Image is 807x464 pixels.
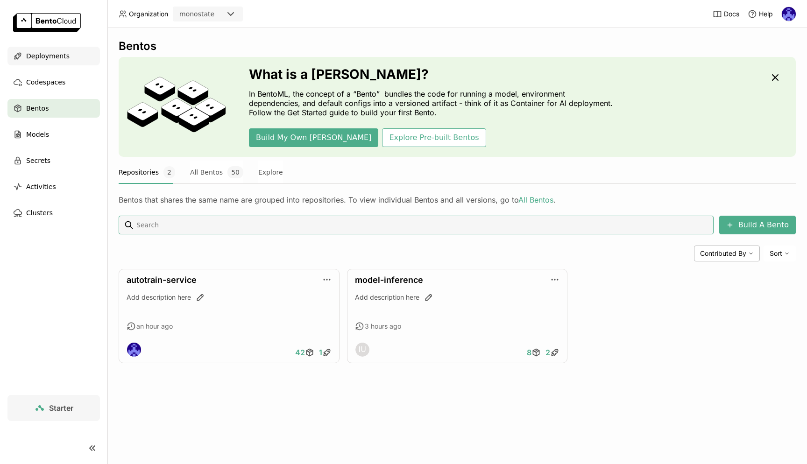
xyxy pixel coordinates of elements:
[127,293,332,302] div: Add description here
[7,177,100,196] a: Activities
[724,10,739,18] span: Docs
[26,181,56,192] span: Activities
[719,216,796,234] button: Build A Bento
[26,103,49,114] span: Bentos
[190,161,243,184] button: All Bentos
[527,348,531,357] span: 8
[7,204,100,222] a: Clusters
[355,293,560,302] div: Add description here
[249,89,618,117] p: In BentoML, the concept of a “Bento” bundles the code for running a model, environment dependenci...
[295,348,305,357] span: 42
[764,246,796,261] div: Sort
[355,343,369,357] div: IU
[545,348,550,357] span: 2
[135,218,710,232] input: Search
[365,322,401,330] span: 3 hours ago
[518,195,553,204] a: All Bentos
[127,275,197,285] a: autotrain-service
[748,9,773,19] div: Help
[49,403,73,413] span: Starter
[782,7,796,21] img: Andrew correa
[26,77,65,88] span: Codespaces
[119,39,796,53] div: Bentos
[26,129,49,140] span: Models
[694,246,760,261] div: Contributed By
[227,166,243,178] span: 50
[179,9,214,19] div: monostate
[26,155,50,166] span: Secrets
[317,343,334,362] a: 1
[129,10,168,18] span: Organization
[543,343,562,362] a: 2
[7,151,100,170] a: Secrets
[258,161,283,184] button: Explore
[293,343,317,362] a: 42
[163,166,175,178] span: 2
[13,13,81,32] img: logo
[127,343,141,357] img: Andrew correa
[355,275,423,285] a: model-inference
[7,73,100,91] a: Codespaces
[7,395,100,421] a: Starter
[700,249,746,258] span: Contributed By
[382,128,486,147] button: Explore Pre-built Bentos
[126,76,227,138] img: cover onboarding
[713,9,739,19] a: Docs
[119,161,175,184] button: Repositories
[319,348,322,357] span: 1
[759,10,773,18] span: Help
[355,342,370,357] div: Internal User
[119,195,796,204] div: Bentos that shares the same name are grouped into repositories. To view individual Bentos and all...
[7,47,100,65] a: Deployments
[215,10,216,19] input: Selected monostate.
[136,322,173,330] span: an hour ago
[249,128,378,147] button: Build My Own [PERSON_NAME]
[7,125,100,144] a: Models
[770,249,782,258] span: Sort
[26,50,70,62] span: Deployments
[249,67,618,82] h3: What is a [PERSON_NAME]?
[26,207,53,218] span: Clusters
[524,343,543,362] a: 8
[7,99,100,118] a: Bentos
